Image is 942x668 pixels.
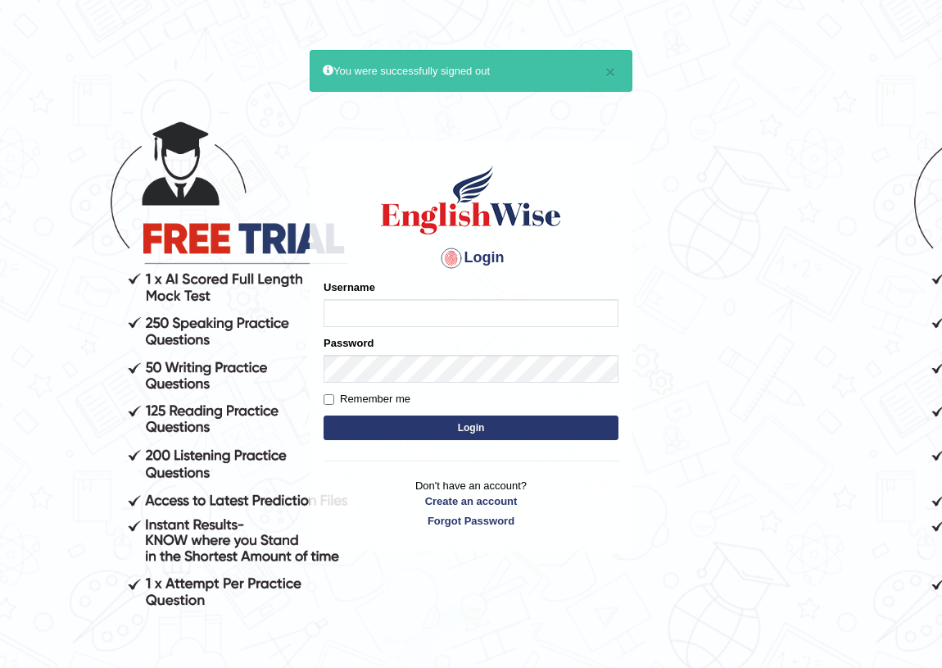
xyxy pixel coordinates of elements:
[310,50,632,92] div: You were successfully signed out
[324,245,618,271] h4: Login
[378,163,564,237] img: Logo of English Wise sign in for intelligent practice with AI
[324,478,618,529] p: Don't have an account?
[605,63,615,80] button: ×
[324,335,374,351] label: Password
[324,416,618,440] button: Login
[324,394,334,405] input: Remember me
[324,279,375,295] label: Username
[324,493,618,509] a: Create an account
[324,513,618,529] a: Forgot Password
[324,391,410,407] label: Remember me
